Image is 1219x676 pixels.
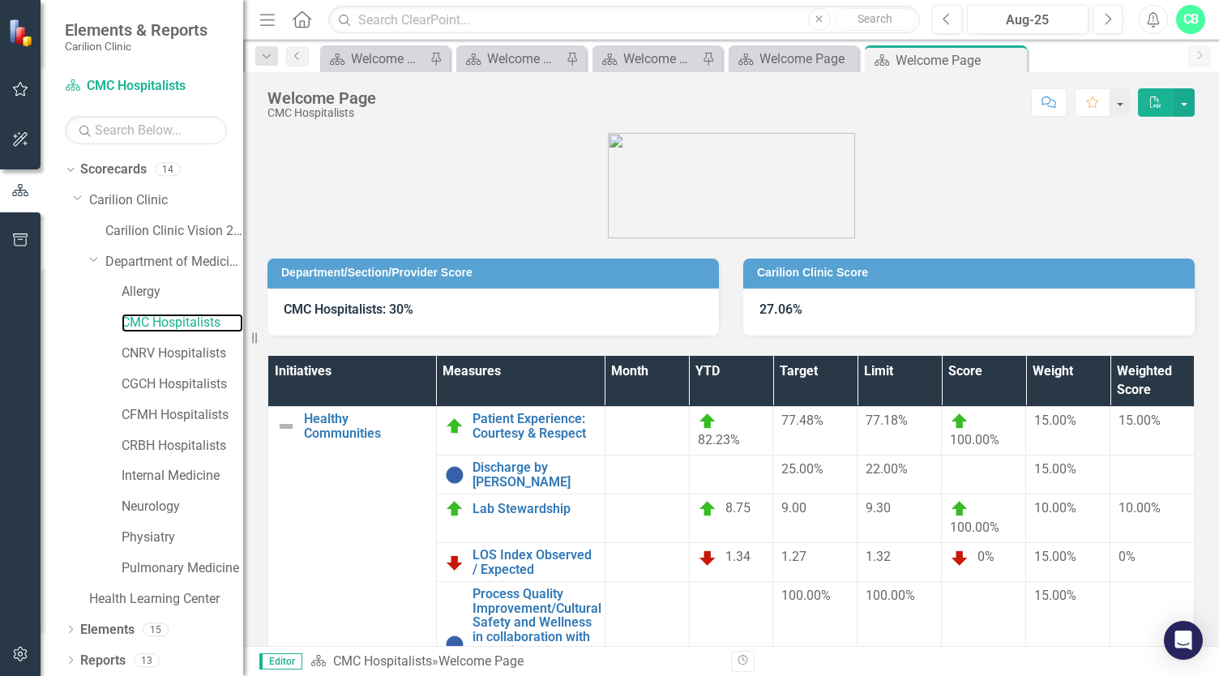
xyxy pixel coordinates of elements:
[698,432,740,447] span: 82.23%
[835,8,916,31] button: Search
[65,116,227,144] input: Search Below...
[950,432,999,447] span: 100.00%
[122,283,243,302] a: Allergy
[866,413,908,428] span: 77.18%
[759,49,854,69] div: Welcome Page
[65,20,207,40] span: Elements & Reports
[105,222,243,241] a: Carilion Clinic Vision 2025 Scorecard
[65,77,227,96] a: CMC Hospitalists
[977,549,994,564] span: 0%
[284,302,413,317] strong: CMC Hospitalists: 30%
[733,49,854,69] a: Welcome Page
[473,460,597,489] a: Discharge by [PERSON_NAME]
[105,253,243,272] a: Department of Medicine
[950,520,999,535] span: 100.00%
[267,89,376,107] div: Welcome Page
[122,498,243,516] a: Neurology
[781,461,823,477] span: 25.00%
[80,621,135,640] a: Elements
[473,502,597,516] a: Lab Stewardship
[1034,549,1076,564] span: 15.00%
[445,417,464,436] img: On Target
[1118,549,1136,564] span: 0%
[328,6,920,34] input: Search ClearPoint...
[333,653,432,669] a: CMC Hospitalists
[445,635,464,654] img: No Information
[781,500,806,516] span: 9.00
[781,549,806,564] span: 1.27
[1034,588,1076,603] span: 15.00%
[80,160,147,179] a: Scorecards
[438,653,524,669] div: Welcome Page
[473,548,597,576] a: LOS Index Observed / Expected
[122,314,243,332] a: CMC Hospitalists
[781,413,823,428] span: 77.48%
[267,107,376,119] div: CMC Hospitalists
[623,49,698,69] div: Welcome Page
[1034,413,1076,428] span: 15.00%
[276,417,296,436] img: Not Defined
[155,163,181,177] div: 14
[759,302,802,317] strong: 27.06%
[757,267,1187,279] h3: Carilion Clinic Score
[134,653,160,667] div: 13
[725,549,751,564] span: 1.34
[698,412,717,431] img: On Target
[597,49,698,69] a: Welcome Page
[89,590,243,609] a: Health Learning Center
[950,499,969,519] img: On Target
[122,437,243,456] a: CRBH Hospitalists
[950,412,969,431] img: On Target
[445,499,464,519] img: On Target
[866,500,891,516] span: 9.30
[473,412,597,440] a: Patient Experience: Courtesy & Respect
[445,553,464,572] img: Below Plan
[1164,621,1203,660] div: Open Intercom Messenger
[866,588,915,603] span: 100.00%
[973,11,1083,30] div: Aug-25
[1118,500,1161,516] span: 10.00%
[1176,5,1205,34] button: CB
[698,548,717,567] img: Below Plan
[950,548,969,567] img: Below Plan
[80,652,126,670] a: Reports
[324,49,426,69] a: Welcome Page
[436,455,605,494] td: Double-Click to Edit Right Click for Context Menu
[143,623,169,636] div: 15
[698,499,717,519] img: On Target
[487,49,562,69] div: Welcome Page
[259,653,302,670] span: Editor
[65,40,207,53] small: Carilion Clinic
[122,559,243,578] a: Pulmonary Medicine
[866,549,891,564] span: 1.32
[304,412,428,440] a: Healthy Communities
[436,407,605,456] td: Double-Click to Edit Right Click for Context Menu
[436,542,605,581] td: Double-Click to Edit Right Click for Context Menu
[967,5,1089,34] button: Aug-25
[281,267,711,279] h3: Department/Section/Provider Score
[608,133,855,238] img: carilion%20clinic%20logo%202.0.png
[460,49,562,69] a: Welcome Page
[351,49,426,69] div: Welcome Page
[122,375,243,394] a: CGCH Hospitalists
[122,406,243,425] a: CFMH Hospitalists
[1118,413,1161,428] span: 15.00%
[1034,500,1076,516] span: 10.00%
[8,19,36,47] img: ClearPoint Strategy
[122,467,243,486] a: Internal Medicine
[122,528,243,547] a: Physiatry
[1034,461,1076,477] span: 15.00%
[436,494,605,543] td: Double-Click to Edit Right Click for Context Menu
[310,652,719,671] div: »
[858,12,892,25] span: Search
[122,344,243,363] a: CNRV Hospitalists
[896,50,1023,71] div: Welcome Page
[725,500,751,516] span: 8.75
[89,191,243,210] a: Carilion Clinic
[781,588,831,603] span: 100.00%
[866,461,908,477] span: 22.00%
[445,465,464,485] img: No Information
